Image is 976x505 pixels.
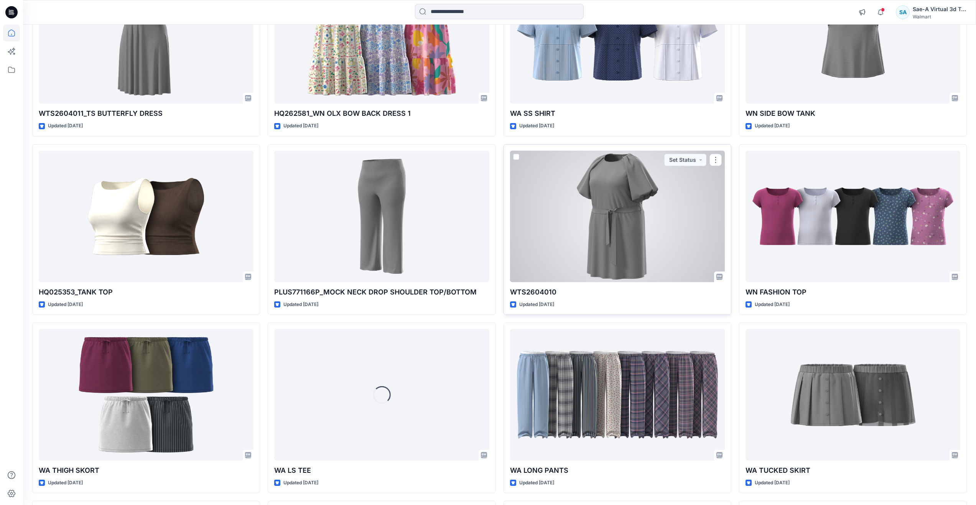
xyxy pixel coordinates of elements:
p: Updated [DATE] [519,479,554,487]
p: HQ025353_TANK TOP [39,287,253,298]
p: WTS2604011_TS BUTTERFLY DRESS [39,108,253,119]
p: WA TUCKED SKIRT [746,465,960,476]
p: Updated [DATE] [48,479,83,487]
p: HQ262581_WN OLX BOW BACK DRESS 1 [274,108,489,119]
p: Updated [DATE] [519,122,554,130]
p: WN SIDE BOW TANK [746,108,960,119]
p: Updated [DATE] [283,479,318,487]
p: Updated [DATE] [519,301,554,309]
p: Updated [DATE] [755,122,790,130]
p: PLUS771166P_MOCK NECK DROP SHOULDER TOP/BOTTOM [274,287,489,298]
p: Updated [DATE] [755,301,790,309]
p: WN FASHION TOP [746,287,960,298]
a: WN FASHION TOP [746,151,960,282]
p: WA THIGH SKORT [39,465,253,476]
a: WA THIGH SKORT [39,329,253,461]
p: Updated [DATE] [48,301,83,309]
a: HQ025353_TANK TOP [39,151,253,282]
p: Updated [DATE] [283,301,318,309]
a: PLUS771166P_MOCK NECK DROP SHOULDER TOP/BOTTOM [274,151,489,282]
a: WA LONG PANTS [510,329,725,461]
p: Updated [DATE] [48,122,83,130]
p: Updated [DATE] [755,479,790,487]
p: WTS2604010 [510,287,725,298]
div: Sae-A Virtual 3d Team [913,5,966,14]
p: Updated [DATE] [283,122,318,130]
p: WA LS TEE [274,465,489,476]
div: SA [896,5,910,19]
div: Walmart [913,14,966,20]
a: WA TUCKED SKIRT [746,329,960,461]
p: WA SS SHIRT [510,108,725,119]
a: WTS2604010 [510,151,725,282]
p: WA LONG PANTS [510,465,725,476]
